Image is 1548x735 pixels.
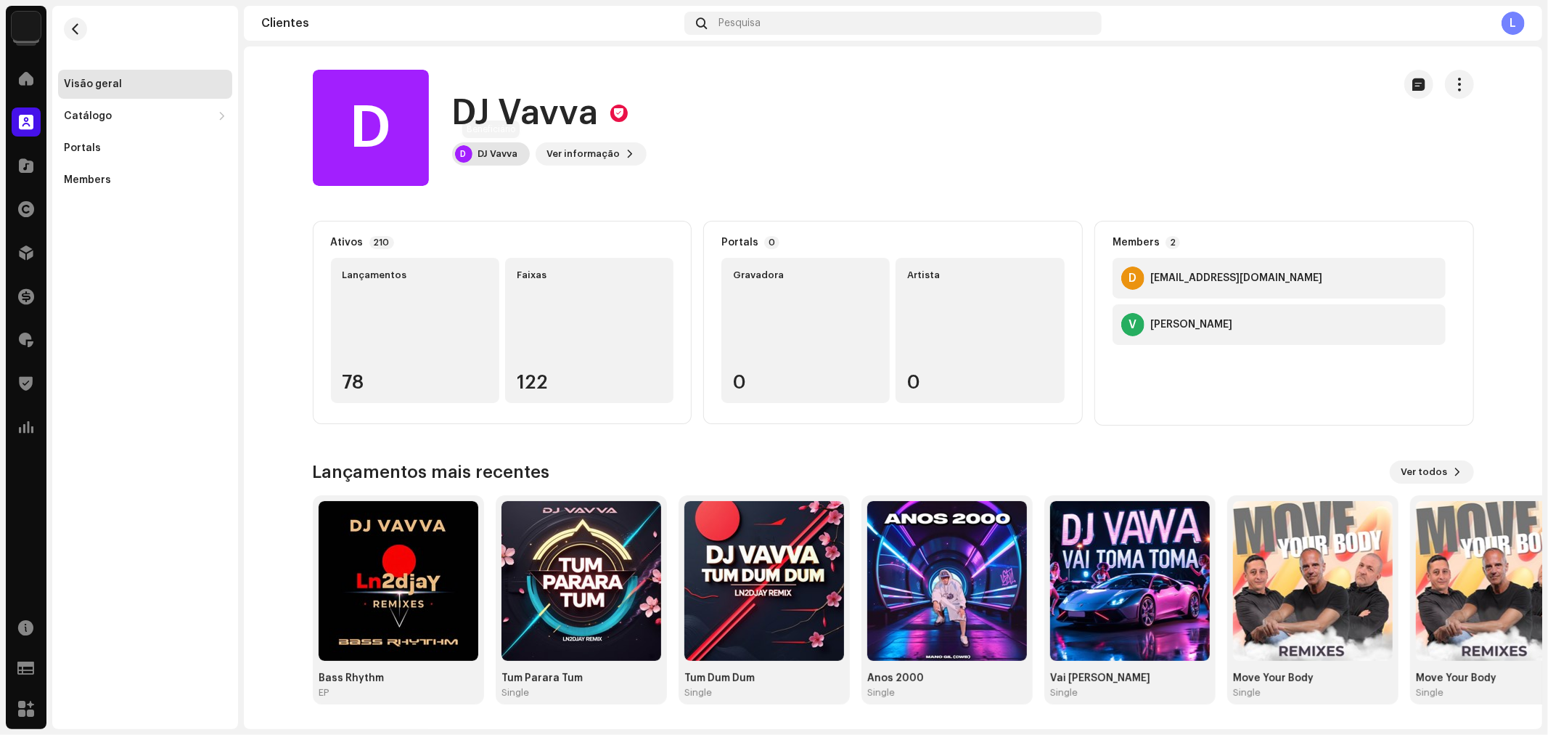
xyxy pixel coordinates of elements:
div: Lançamentos [343,269,488,281]
div: Artista [907,269,1052,281]
div: Anos 2000 [867,673,1027,684]
h1: DJ Vavva [452,90,599,137]
span: Pesquisa [718,17,761,29]
div: Catálogo [64,110,112,122]
h3: Lançamentos mais recentes [313,460,550,484]
div: DJ Vavva [478,148,518,160]
div: D [455,145,472,163]
div: Valter de Almeida [1150,319,1232,330]
div: Visão geral [64,78,122,90]
div: Single [1416,687,1443,699]
div: D [313,70,429,186]
div: Vai [PERSON_NAME] [1050,673,1210,684]
re-m-nav-item: Visão geral [58,70,232,99]
img: 0a3d3d41-c7fb-4f93-b7b3-82a8b8665ce0 [319,501,478,661]
p-badge: 0 [764,236,779,249]
div: Ativos [331,237,364,248]
img: 8570ccf7-64aa-46bf-9f70-61ee3b8451d8 [12,12,41,41]
p-badge: 210 [369,236,394,249]
div: V [1121,313,1144,336]
div: djvavva@gmail.com [1150,272,1322,284]
img: c257b287-54ee-41e2-959d-84c53f7b8e95 [1050,501,1210,661]
re-m-nav-item: Portals [58,134,232,163]
div: Portals [64,142,101,154]
div: Single [684,687,712,699]
button: Ver todos [1390,460,1474,484]
span: Ver todos [1401,458,1448,487]
div: Members [1113,237,1160,248]
p-badge: 2 [1166,236,1180,249]
div: Tum Parara Tum [501,673,661,684]
img: abc6dae4-8021-46f1-8f5c-b0199f3bd901 [867,501,1027,661]
div: Single [501,687,529,699]
img: 33384cab-70d2-4b34-84f8-d7c0b9d09e16 [501,501,661,661]
div: Members [64,174,111,186]
img: 30c7dcf2-d21d-4ae8-bc3f-5b8f24ac7274 [684,501,844,661]
re-m-nav-item: Members [58,166,232,195]
div: L [1502,12,1525,35]
div: Bass Rhythm [319,673,478,684]
div: Single [867,687,895,699]
div: EP [319,687,329,699]
div: Portals [721,237,758,248]
div: Tum Dum Dum [684,673,844,684]
div: D [1121,267,1144,290]
span: Ver informação [547,139,621,168]
div: Move Your Body [1233,673,1393,684]
div: Single [1233,687,1261,699]
div: Clientes [261,17,679,29]
div: Faixas [517,269,662,281]
button: Ver informação [536,142,647,166]
re-m-nav-dropdown: Catálogo [58,102,232,131]
img: a620100f-1ad3-487f-821c-88b8967e6757 [1233,501,1393,661]
div: Gravadora [733,269,878,281]
div: Single [1050,687,1078,699]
